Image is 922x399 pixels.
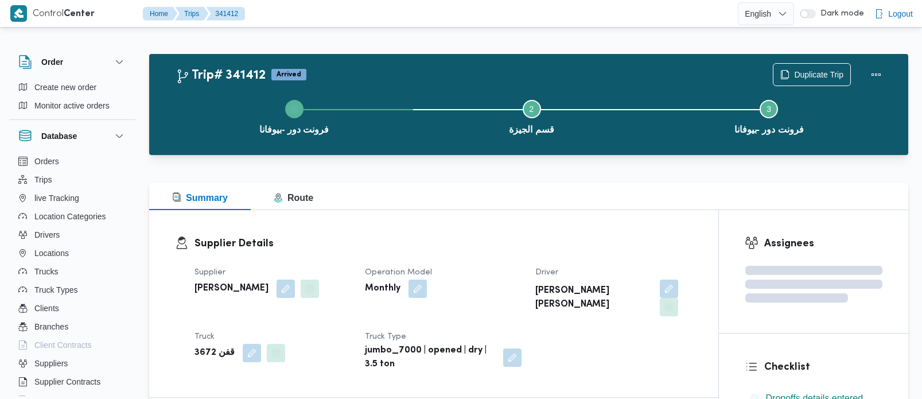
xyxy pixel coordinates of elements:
[18,129,126,143] button: Database
[9,78,135,119] div: Order
[14,226,131,244] button: Drivers
[530,104,534,114] span: 2
[14,96,131,115] button: Monitor active orders
[509,123,554,137] span: قسم الجيزة
[34,228,60,242] span: Drivers
[34,80,96,94] span: Create new order
[41,129,77,143] h3: Database
[14,281,131,299] button: Truck Types
[194,346,235,360] b: قفن 3672
[34,265,58,278] span: Trucks
[194,333,215,340] span: Truck
[365,333,406,340] span: Truck Type
[764,236,883,251] h3: Assignees
[176,86,413,146] button: فرونت دور -بيوفانا
[870,2,917,25] button: Logout
[176,68,266,83] h2: Trip# 341412
[259,123,329,137] span: فرونت دور -بيوفانا
[535,284,652,312] b: [PERSON_NAME] [PERSON_NAME]
[734,123,804,137] span: فرونت دور -بيوفانا
[413,86,651,146] button: قسم الجيزة
[14,207,131,226] button: Location Categories
[14,317,131,336] button: Branches
[10,5,27,22] img: X8yXhbKr1z7QwAAAABJRU5ErkJggg==
[34,301,59,315] span: Clients
[14,152,131,171] button: Orders
[34,173,52,187] span: Trips
[271,69,306,80] span: Arrived
[290,104,299,114] svg: Step 1 is complete
[14,78,131,96] button: Create new order
[816,9,864,18] span: Dark mode
[773,63,851,86] button: Duplicate Trip
[34,338,92,352] span: Client Contracts
[34,320,68,334] span: Branches
[14,244,131,262] button: Locations
[34,99,110,113] span: Monitor active orders
[274,193,313,203] span: Route
[64,10,95,18] b: Center
[14,373,131,391] button: Supplier Contracts
[18,55,126,69] button: Order
[277,71,301,78] b: Arrived
[194,269,225,276] span: Supplier
[14,336,131,354] button: Client Contracts
[143,7,177,21] button: Home
[14,299,131,317] button: Clients
[194,236,693,251] h3: Supplier Details
[888,7,913,21] span: Logout
[14,354,131,373] button: Suppliers
[365,282,400,296] b: Monthly
[34,154,59,168] span: Orders
[172,193,228,203] span: Summary
[794,68,843,82] span: Duplicate Trip
[535,269,558,276] span: Driver
[767,104,771,114] span: 3
[365,269,432,276] span: Operation Model
[34,246,69,260] span: Locations
[14,262,131,281] button: Trucks
[194,282,269,296] b: [PERSON_NAME]
[34,210,106,223] span: Location Categories
[175,7,208,21] button: Trips
[34,283,77,297] span: Truck Types
[41,55,63,69] h3: Order
[34,375,100,389] span: Supplier Contracts
[14,171,131,189] button: Trips
[206,7,245,21] button: 341412
[650,86,888,146] button: فرونت دور -بيوفانا
[34,357,68,370] span: Suppliers
[764,359,883,375] h3: Checklist
[865,63,888,86] button: Actions
[14,189,131,207] button: live Tracking
[34,191,79,205] span: live Tracking
[365,344,495,371] b: jumbo_7000 | opened | dry | 3.5 ton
